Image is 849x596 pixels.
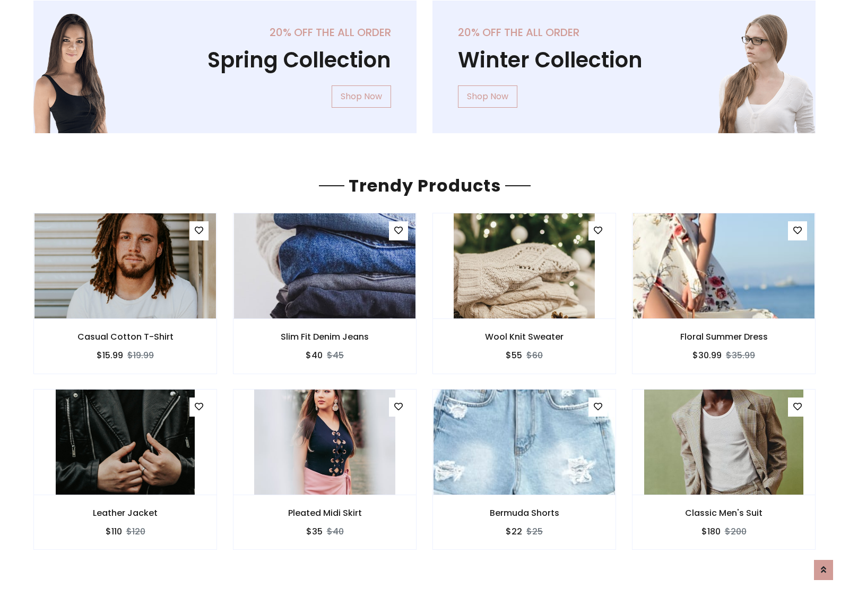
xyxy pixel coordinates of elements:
h6: $35 [306,526,323,537]
del: $120 [126,525,145,538]
h6: Pleated Midi Skirt [233,508,416,518]
h5: 20% off the all order [458,26,790,39]
h6: Leather Jacket [34,508,216,518]
del: $200 [725,525,747,538]
h6: Bermuda Shorts [433,508,616,518]
span: Trendy Products [344,174,505,197]
h1: Winter Collection [458,47,790,73]
h6: Floral Summer Dress [633,332,815,342]
del: $60 [526,349,543,361]
h6: $40 [306,350,323,360]
a: Shop Now [458,85,517,108]
del: $45 [327,349,344,361]
h6: Slim Fit Denim Jeans [233,332,416,342]
h6: $180 [701,526,721,537]
h6: Casual Cotton T-Shirt [34,332,216,342]
h6: $110 [106,526,122,537]
h6: $15.99 [97,350,123,360]
h6: Wool Knit Sweater [433,332,616,342]
h6: $55 [506,350,522,360]
h1: Spring Collection [59,47,391,73]
del: $40 [327,525,344,538]
a: Shop Now [332,85,391,108]
h6: Classic Men's Suit [633,508,815,518]
del: $35.99 [726,349,755,361]
del: $25 [526,525,543,538]
h6: $30.99 [692,350,722,360]
h5: 20% off the all order [59,26,391,39]
h6: $22 [506,526,522,537]
del: $19.99 [127,349,154,361]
